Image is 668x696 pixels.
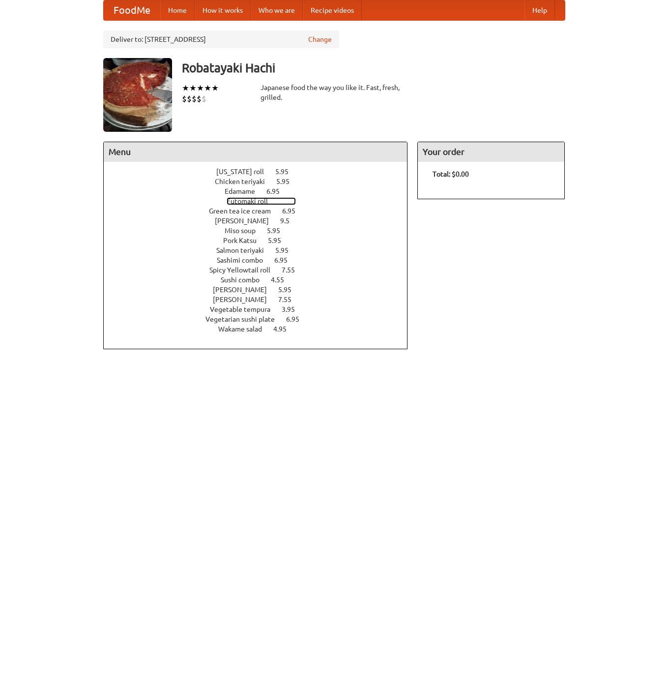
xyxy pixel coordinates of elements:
img: angular.jpg [103,58,172,132]
a: Chicken teriyaki 5.95 [215,178,308,185]
span: Miso soup [225,227,265,235]
a: Recipe videos [303,0,362,20]
span: Sashimi combo [217,256,273,264]
a: Help [524,0,555,20]
h3: Robatayaki Hachi [182,58,565,78]
a: Home [160,0,195,20]
li: ★ [197,83,204,93]
span: 5.95 [267,227,290,235]
div: Deliver to: [STREET_ADDRESS] [103,30,339,48]
span: 5.95 [278,286,301,294]
a: Sushi combo 4.55 [221,276,302,284]
span: 7.55 [278,296,301,303]
span: 9.5 [280,217,299,225]
a: [PERSON_NAME] 5.95 [213,286,310,294]
a: FoodMe [104,0,160,20]
span: Vegetable tempura [210,305,280,313]
a: Spicy Yellowtail roll 7.55 [209,266,313,274]
a: Sashimi combo 6.95 [217,256,306,264]
span: [US_STATE] roll [216,168,274,176]
li: ★ [182,83,189,93]
span: [PERSON_NAME] [215,217,279,225]
a: Edamame 6.95 [225,187,298,195]
li: $ [187,93,192,104]
span: Edamame [225,187,265,195]
div: Japanese food the way you like it. Fast, fresh, grilled. [261,83,408,102]
span: 6.95 [266,187,290,195]
span: 5.95 [276,178,299,185]
span: Spicy Yellowtail roll [209,266,280,274]
a: Green tea ice cream 6.95 [209,207,314,215]
span: 5.95 [275,168,298,176]
span: Salmon teriyaki [216,246,274,254]
span: Futomaki roll [227,197,278,205]
a: Pork Katsu 5.95 [223,237,299,244]
span: 5.95 [268,237,291,244]
a: How it works [195,0,251,20]
a: Futomaki roll [227,197,296,205]
span: Pork Katsu [223,237,266,244]
a: Wakame salad 4.95 [218,325,305,333]
span: 4.95 [273,325,296,333]
li: $ [182,93,187,104]
b: Total: $0.00 [433,170,469,178]
span: 6.95 [286,315,309,323]
span: 3.95 [282,305,305,313]
li: ★ [204,83,211,93]
a: Miso soup 5.95 [225,227,298,235]
li: $ [192,93,197,104]
li: ★ [189,83,197,93]
span: Vegetarian sushi plate [205,315,285,323]
a: Change [308,34,332,44]
span: Sushi combo [221,276,269,284]
li: ★ [211,83,219,93]
a: Vegetarian sushi plate 6.95 [205,315,318,323]
span: 6.95 [282,207,305,215]
span: Green tea ice cream [209,207,281,215]
span: 4.55 [271,276,294,284]
a: Who we are [251,0,303,20]
span: 5.95 [275,246,298,254]
a: Salmon teriyaki 5.95 [216,246,307,254]
span: 6.95 [274,256,297,264]
h4: Your order [418,142,564,162]
span: Chicken teriyaki [215,178,275,185]
a: Vegetable tempura 3.95 [210,305,313,313]
li: $ [197,93,202,104]
li: $ [202,93,206,104]
span: Wakame salad [218,325,272,333]
a: [PERSON_NAME] 9.5 [215,217,308,225]
span: [PERSON_NAME] [213,296,277,303]
a: [PERSON_NAME] 7.55 [213,296,310,303]
a: [US_STATE] roll 5.95 [216,168,307,176]
h4: Menu [104,142,407,162]
span: 7.55 [282,266,305,274]
span: [PERSON_NAME] [213,286,277,294]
